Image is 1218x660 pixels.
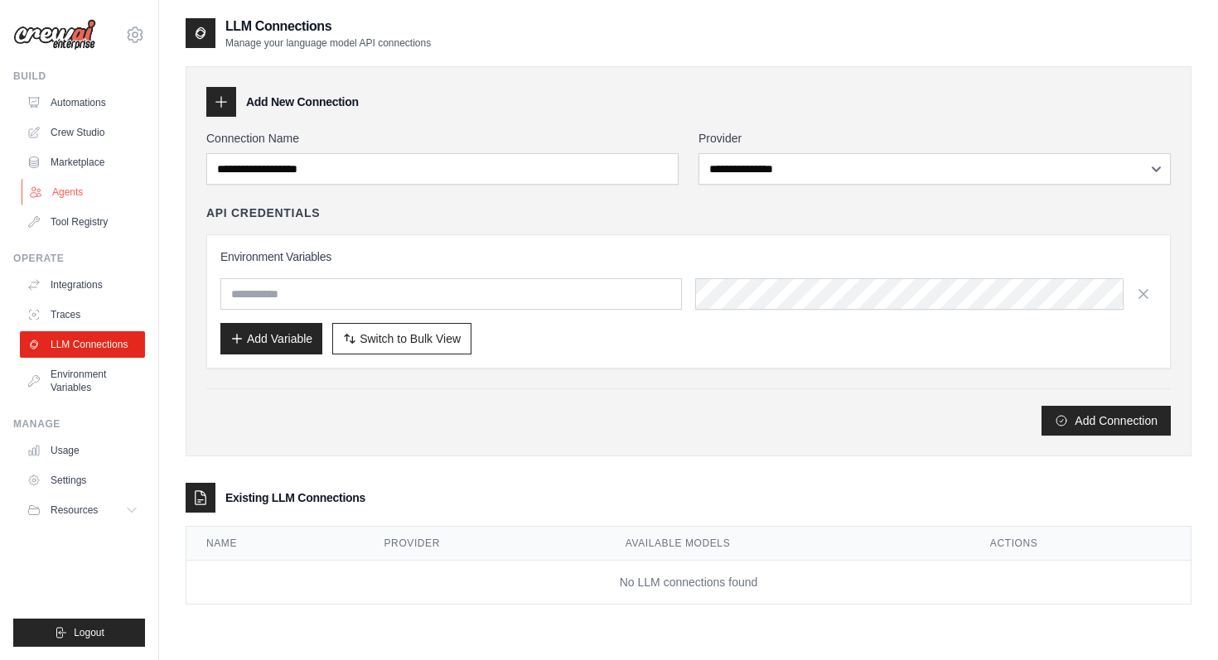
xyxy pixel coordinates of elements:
[606,527,970,561] th: Available Models
[20,331,145,358] a: LLM Connections
[206,130,679,147] label: Connection Name
[186,561,1191,605] td: No LLM connections found
[20,467,145,494] a: Settings
[22,179,147,205] a: Agents
[332,323,471,354] button: Switch to Bulk View
[365,527,606,561] th: Provider
[220,323,322,354] button: Add Variable
[20,209,145,235] a: Tool Registry
[20,119,145,146] a: Crew Studio
[13,252,145,265] div: Operate
[225,489,365,506] h3: Existing LLM Connections
[186,527,365,561] th: Name
[220,248,1157,265] h3: Environment Variables
[970,527,1191,561] th: Actions
[1042,406,1171,436] button: Add Connection
[20,272,145,298] a: Integrations
[20,497,145,523] button: Resources
[20,437,145,464] a: Usage
[698,130,1171,147] label: Provider
[13,619,145,647] button: Logout
[13,19,96,51] img: Logo
[206,205,320,221] h4: API Credentials
[74,626,104,639] span: Logout
[20,149,145,176] a: Marketplace
[20,361,145,401] a: Environment Variables
[225,17,431,36] h2: LLM Connections
[13,417,145,431] div: Manage
[246,94,359,110] h3: Add New Connection
[225,36,431,50] p: Manage your language model API connections
[13,70,145,83] div: Build
[51,503,98,517] span: Resources
[20,89,145,116] a: Automations
[360,330,461,347] span: Switch to Bulk View
[20,301,145,328] a: Traces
